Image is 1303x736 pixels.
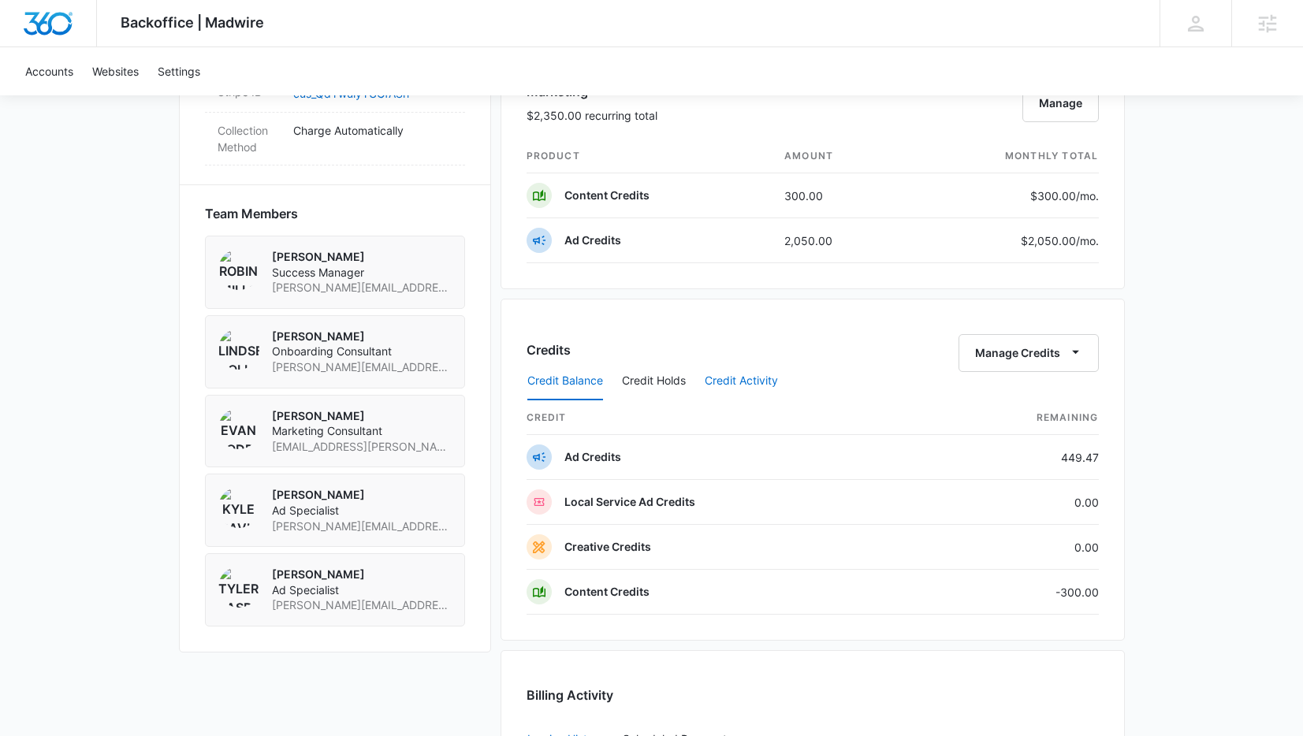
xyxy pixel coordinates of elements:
p: Local Service Ad Credits [564,494,695,510]
img: Robin Mills [218,249,259,290]
span: Ad Specialist [272,503,452,519]
th: amount [772,139,907,173]
span: [PERSON_NAME][EMAIL_ADDRESS][PERSON_NAME][DOMAIN_NAME] [272,597,452,613]
p: Ad Credits [564,449,621,465]
p: Charge Automatically [293,122,452,139]
span: Backoffice | Madwire [121,14,264,31]
th: monthly total [907,139,1099,173]
p: [PERSON_NAME] [272,249,452,265]
a: Accounts [16,47,83,95]
p: [PERSON_NAME] [272,487,452,503]
a: Websites [83,47,148,95]
p: Creative Credits [564,539,651,555]
span: [PERSON_NAME][EMAIL_ADDRESS][PERSON_NAME][DOMAIN_NAME] [272,359,452,375]
button: Credit Balance [527,362,603,400]
span: /mo. [1076,189,1099,203]
th: product [527,139,772,173]
button: Manage Credits [959,334,1099,372]
h3: Billing Activity [527,686,1099,704]
p: [PERSON_NAME] [272,329,452,344]
a: Settings [148,47,210,95]
span: [PERSON_NAME][EMAIL_ADDRESS][PERSON_NAME][DOMAIN_NAME] [272,519,452,534]
img: Lindsey Collett [218,329,259,370]
p: Content Credits [564,584,650,600]
dt: Collection Method [218,122,281,155]
p: $2,050.00 [1021,232,1099,249]
span: /mo. [1076,234,1099,247]
p: $300.00 [1025,188,1099,204]
span: Team Members [205,204,298,223]
p: Content Credits [564,188,650,203]
span: Success Manager [272,265,452,281]
span: Marketing Consultant [272,423,452,439]
p: [PERSON_NAME] [272,567,452,582]
img: Evan Rodriguez [218,408,259,449]
th: credit [527,401,932,435]
p: Ad Credits [564,232,621,248]
span: [EMAIL_ADDRESS][PERSON_NAME][DOMAIN_NAME] [272,439,452,455]
td: 449.47 [932,435,1099,480]
td: 2,050.00 [772,218,907,263]
td: 300.00 [772,173,907,218]
span: [PERSON_NAME][EMAIL_ADDRESS][PERSON_NAME][DOMAIN_NAME] [272,280,452,296]
p: [PERSON_NAME] [272,408,452,424]
button: Credit Activity [705,362,778,400]
span: Ad Specialist [272,582,452,598]
h3: Credits [527,340,571,359]
p: $2,350.00 recurring total [527,107,657,124]
th: Remaining [932,401,1099,435]
td: 0.00 [932,480,1099,525]
img: Kyle Davis [218,487,259,528]
button: Credit Holds [622,362,686,400]
img: Tyler Rasdon [218,567,259,608]
td: -300.00 [932,570,1099,615]
button: Manage [1022,84,1099,122]
td: 0.00 [932,525,1099,570]
div: Collection MethodCharge Automatically [205,113,465,165]
span: Onboarding Consultant [272,344,452,359]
